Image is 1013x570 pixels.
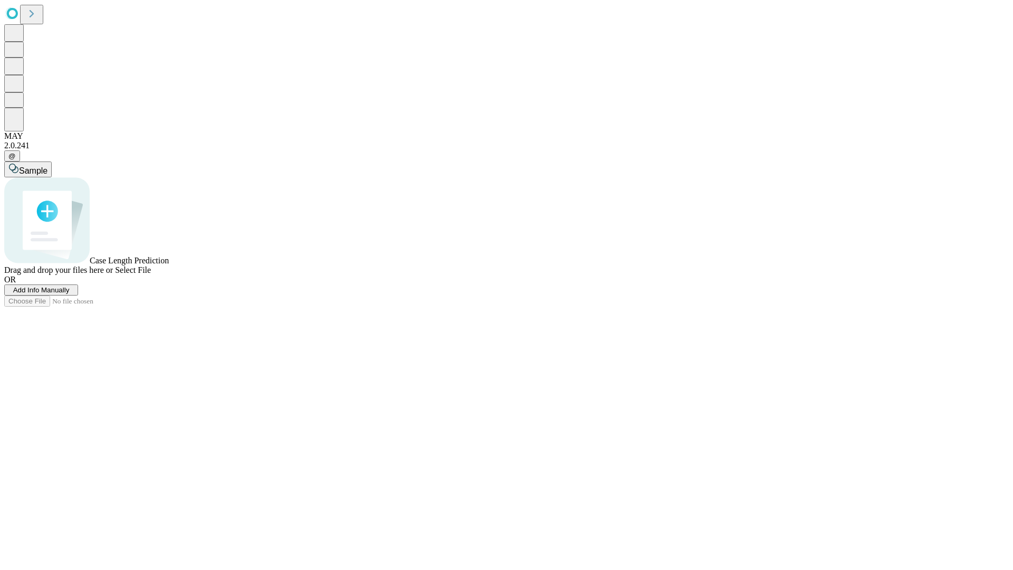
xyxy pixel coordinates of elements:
div: 2.0.241 [4,141,1009,150]
span: OR [4,275,16,284]
button: Add Info Manually [4,284,78,296]
button: @ [4,150,20,161]
span: Add Info Manually [13,286,70,294]
div: MAY [4,131,1009,141]
span: Case Length Prediction [90,256,169,265]
span: Sample [19,166,47,175]
span: Select File [115,265,151,274]
span: Drag and drop your files here or [4,265,113,274]
button: Sample [4,161,52,177]
span: @ [8,152,16,160]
